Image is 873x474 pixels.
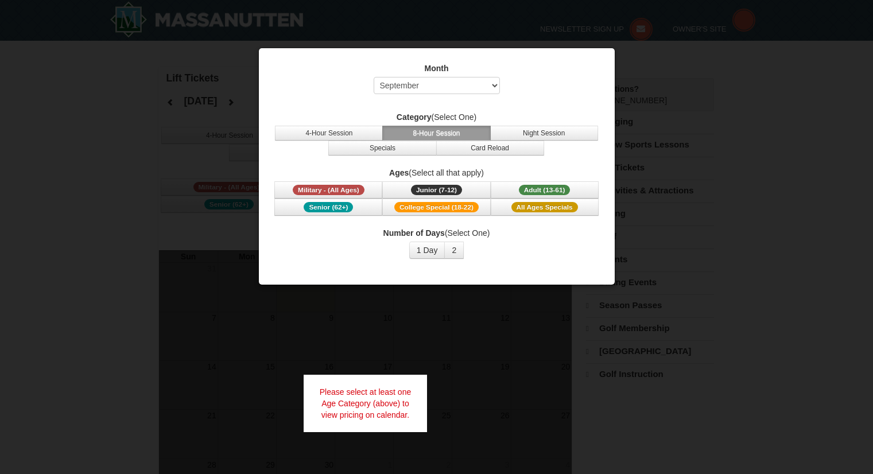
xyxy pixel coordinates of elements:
button: Card Reload [436,141,544,156]
span: Junior (7-12) [411,185,462,195]
strong: Category [397,112,432,122]
button: Adult (13-61) [491,181,599,199]
label: (Select One) [273,111,600,123]
strong: Month [425,64,449,73]
button: Night Session [490,126,598,141]
label: (Select One) [273,227,600,239]
button: 8-Hour Session [382,126,490,141]
button: 4-Hour Session [275,126,383,141]
label: (Select all that apply) [273,167,600,178]
strong: Ages [389,168,409,177]
button: Military - (All Ages) [274,181,382,199]
button: Senior (62+) [274,199,382,216]
button: Specials [328,141,436,156]
div: Please select at least one Age Category (above) to view pricing on calendar. [304,375,428,432]
span: College Special (18-22) [394,202,479,212]
span: Senior (62+) [304,202,353,212]
button: Junior (7-12) [382,181,490,199]
button: 2 [444,242,464,259]
span: Military - (All Ages) [293,185,364,195]
button: College Special (18-22) [382,199,490,216]
strong: Number of Days [383,228,445,238]
span: All Ages Specials [511,202,578,212]
span: Adult (13-61) [519,185,571,195]
button: 1 Day [409,242,445,259]
button: All Ages Specials [491,199,599,216]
